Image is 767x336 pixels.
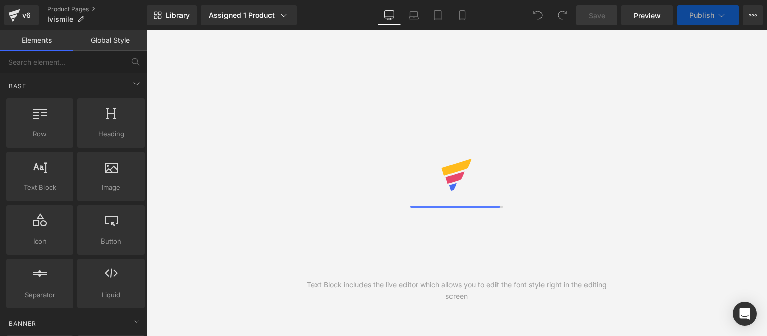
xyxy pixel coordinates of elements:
span: Text Block [9,182,70,193]
button: Redo [552,5,572,25]
button: Publish [677,5,739,25]
span: Banner [8,319,37,328]
a: Desktop [377,5,401,25]
span: Publish [689,11,714,19]
span: Ivismile [47,15,73,23]
span: Save [589,10,605,21]
a: v6 [4,5,39,25]
span: Base [8,81,27,91]
div: Open Intercom Messenger [733,302,757,326]
a: Mobile [450,5,474,25]
span: Button [80,236,142,247]
span: Preview [634,10,661,21]
span: Liquid [80,290,142,300]
a: Tablet [426,5,450,25]
div: Text Block includes the live editor which allows you to edit the font style right in the editing ... [301,279,612,302]
a: Laptop [401,5,426,25]
span: Heading [80,129,142,139]
a: Preview [621,5,673,25]
span: Icon [9,236,70,247]
div: Assigned 1 Product [209,10,289,20]
a: New Library [147,5,197,25]
button: Undo [528,5,548,25]
div: v6 [20,9,33,22]
span: Image [80,182,142,193]
span: Row [9,129,70,139]
a: Global Style [73,30,147,51]
a: Product Pages [47,5,147,13]
span: Separator [9,290,70,300]
span: Library [166,11,190,20]
button: More [743,5,763,25]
